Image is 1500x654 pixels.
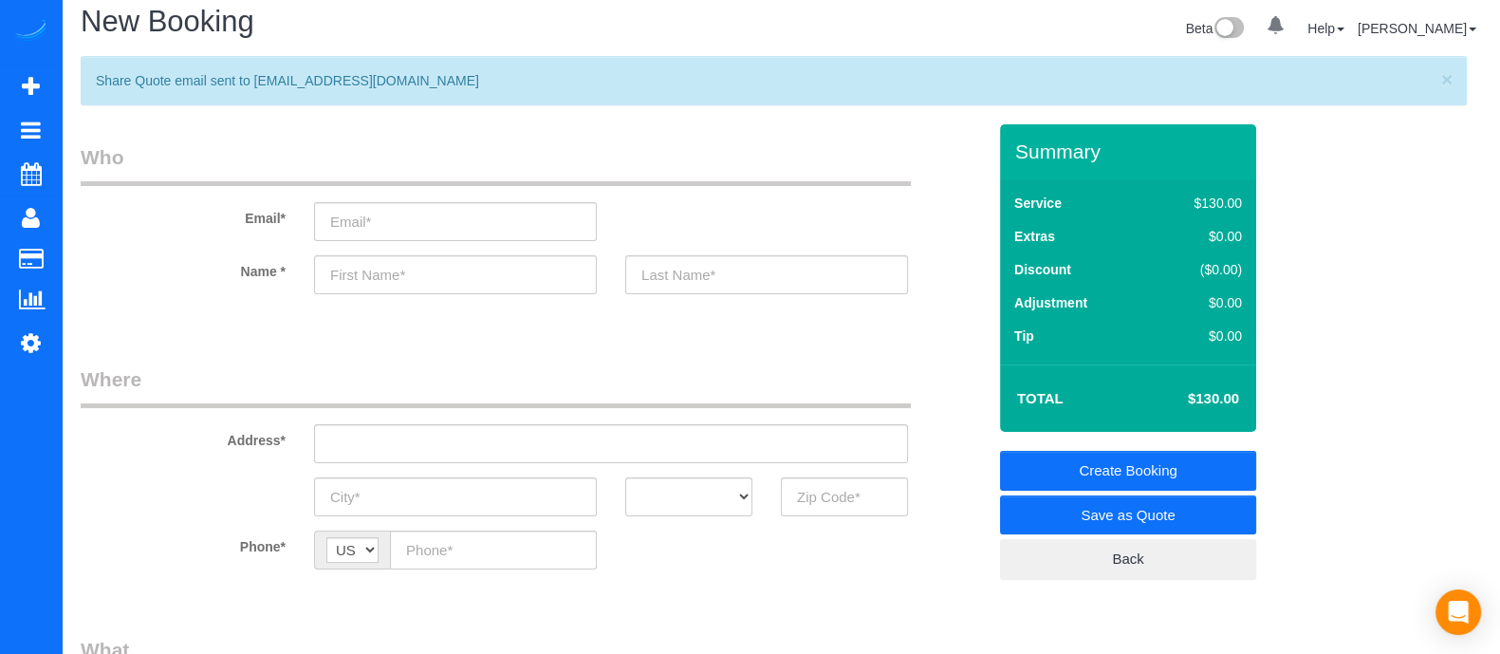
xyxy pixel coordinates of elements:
[1441,68,1453,90] span: ×
[1154,227,1242,246] div: $0.00
[1000,539,1256,579] a: Back
[1014,260,1071,279] label: Discount
[1154,293,1242,312] div: $0.00
[81,365,911,408] legend: Where
[314,477,597,516] input: City*
[314,202,597,241] input: Email*
[1014,194,1062,213] label: Service
[1435,589,1481,635] div: Open Intercom Messenger
[1014,293,1087,312] label: Adjustment
[11,19,49,46] img: Automaid Logo
[1017,390,1064,406] strong: Total
[781,477,908,516] input: Zip Code*
[1131,391,1239,407] h4: $130.00
[390,531,597,570] input: Phone*
[1014,327,1034,346] label: Tip
[1213,17,1244,42] img: New interface
[1000,495,1256,535] a: Save as Quote
[1358,21,1476,36] a: [PERSON_NAME]
[1307,21,1344,36] a: Help
[1154,194,1242,213] div: $130.00
[1154,260,1242,279] div: ($0.00)
[1015,140,1247,162] h3: Summary
[1014,227,1055,246] label: Extras
[66,531,300,556] label: Phone*
[1000,451,1256,491] a: Create Booking
[625,255,908,294] input: Last Name*
[81,143,911,186] legend: Who
[1186,21,1245,36] a: Beta
[1154,327,1242,346] div: $0.00
[66,424,300,450] label: Address*
[314,255,597,294] input: First Name*
[96,71,1433,90] p: Share Quote email sent to [EMAIL_ADDRESS][DOMAIN_NAME]
[66,202,300,228] label: Email*
[66,255,300,281] label: Name *
[81,5,254,38] span: New Booking
[1441,69,1453,89] button: Close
